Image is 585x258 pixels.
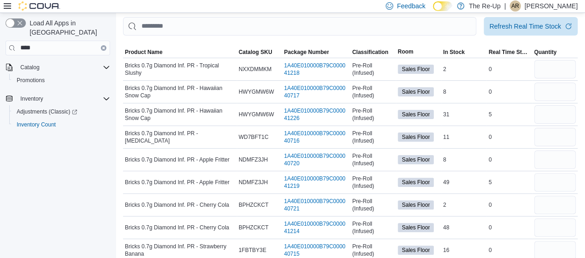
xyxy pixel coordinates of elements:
[284,152,348,167] a: 1A40E010000B79C000040720
[510,0,521,12] div: Aaron Remington
[524,0,578,12] p: [PERSON_NAME]
[486,109,532,120] div: 5
[125,107,235,122] span: Bricks 0.7g Diamond Inf. PR - Hawaiian Snow Cap
[13,119,110,130] span: Inventory Count
[486,177,532,188] div: 5
[398,48,413,55] span: Room
[125,224,229,231] span: Bricks 0.7g Diamond Inf. PR - Cherry Cola
[282,47,350,58] button: Package Number
[352,243,394,258] span: Pre-Roll (Infused)
[398,110,434,119] span: Sales Floor
[352,107,394,122] span: Pre-Roll (Infused)
[504,0,506,12] p: |
[441,222,486,233] div: 48
[486,86,532,97] div: 0
[239,48,272,56] span: Catalog SKU
[125,201,229,209] span: Bricks 0.7g Diamond Inf. PR - Cherry Cola
[239,133,269,141] span: WD7BFT1C
[101,45,106,51] button: Clear input
[125,62,235,77] span: Bricks 0.7g Diamond Inf. PR - Tropical Slushy
[441,47,486,58] button: In Stock
[125,179,229,186] span: Bricks 0.7g Diamond Inf. PR - Apple Fritter
[441,109,486,120] div: 31
[486,132,532,143] div: 0
[486,154,532,165] div: 0
[441,132,486,143] div: 11
[20,95,43,102] span: Inventory
[125,130,235,144] span: Bricks 0.7g Diamond Inf. PR - [MEDICAL_DATA]
[352,84,394,99] span: Pre-Roll (Infused)
[239,224,269,231] span: BPHZCKCT
[441,177,486,188] div: 49
[26,18,110,37] span: Load All Apps in [GEOGRAPHIC_DATA]
[2,61,114,74] button: Catalog
[352,220,394,235] span: Pre-Roll (Infused)
[488,48,530,56] span: Real Time Stock
[398,200,434,210] span: Sales Floor
[239,88,274,96] span: HWYGMW6W
[18,1,60,11] img: Cova
[6,57,110,155] nav: Complex example
[511,0,519,12] span: AR
[9,118,114,131] button: Inventory Count
[284,48,329,56] span: Package Number
[486,199,532,210] div: 0
[17,108,77,115] span: Adjustments (Classic)
[486,64,532,75] div: 0
[123,47,237,58] button: Product Name
[125,84,235,99] span: Bricks 0.7g Diamond Inf. PR - Hawaiian Snow Cap
[398,246,434,255] span: Sales Floor
[237,47,282,58] button: Catalog SKU
[402,110,430,119] span: Sales Floor
[443,48,465,56] span: In Stock
[398,178,434,187] span: Sales Floor
[397,1,425,11] span: Feedback
[489,22,561,31] div: Refresh Real Time Stock
[350,47,395,58] button: Classification
[13,106,81,117] a: Adjustments (Classic)
[469,0,500,12] p: The Re-Up
[284,107,348,122] a: 1A40E010000B79C000041226
[284,220,348,235] a: 1A40E010000B79C000041214
[402,65,430,73] span: Sales Floor
[352,175,394,190] span: Pre-Roll (Infused)
[17,93,47,104] button: Inventory
[125,48,162,56] span: Product Name
[13,119,60,130] a: Inventory Count
[284,62,348,77] a: 1A40E010000B79C000041218
[17,62,110,73] span: Catalog
[239,111,274,118] span: HWYGMW6W
[433,1,452,11] input: Dark Mode
[534,48,557,56] span: Quantity
[9,74,114,87] button: Promotions
[532,47,578,58] button: Quantity
[441,154,486,165] div: 8
[402,223,430,232] span: Sales Floor
[484,17,578,36] button: Refresh Real Time Stock
[125,156,229,163] span: Bricks 0.7g Diamond Inf. PR - Apple Fritter
[352,198,394,212] span: Pre-Roll (Infused)
[13,106,110,117] span: Adjustments (Classic)
[239,66,271,73] span: NXXDMMKM
[486,47,532,58] button: Real Time Stock
[441,245,486,256] div: 16
[125,243,235,258] span: Bricks 0.7g Diamond Inf. PR - Strawberry Banana
[402,201,430,209] span: Sales Floor
[239,201,269,209] span: BPHZCKCT
[239,246,266,254] span: 1FBTBY3E
[441,64,486,75] div: 2
[352,130,394,144] span: Pre-Roll (Infused)
[441,199,486,210] div: 2
[2,92,114,105] button: Inventory
[284,84,348,99] a: 1A40E010000B79C000040717
[402,88,430,96] span: Sales Floor
[284,243,348,258] a: 1A40E010000B79C000040715
[402,178,430,186] span: Sales Floor
[17,62,43,73] button: Catalog
[402,246,430,254] span: Sales Floor
[398,132,434,142] span: Sales Floor
[239,179,268,186] span: NDMFZ3JH
[352,152,394,167] span: Pre-Roll (Infused)
[398,223,434,232] span: Sales Floor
